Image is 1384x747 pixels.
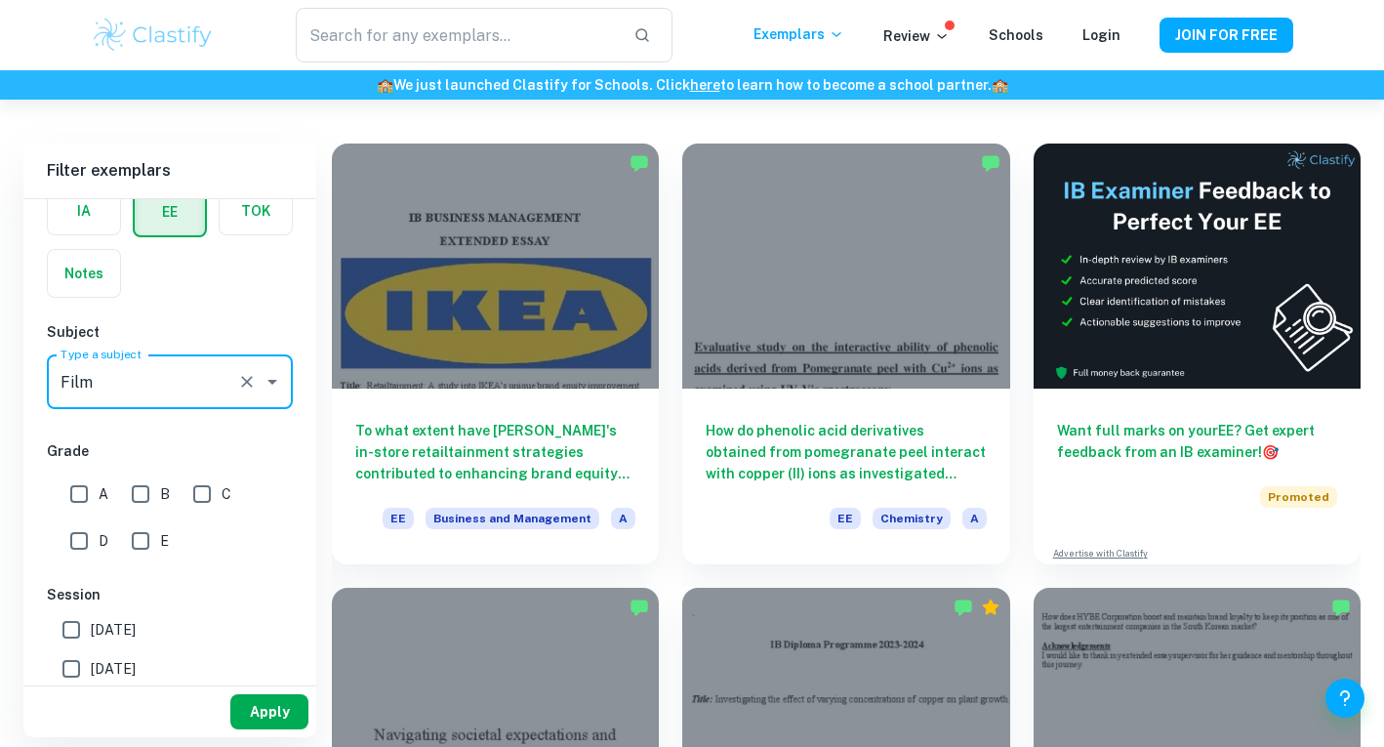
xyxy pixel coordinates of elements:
[160,530,169,552] span: E
[1331,598,1351,617] img: Marked
[1053,547,1148,560] a: Advertise with Clastify
[47,584,293,605] h6: Session
[99,483,108,505] span: A
[91,658,136,680] span: [DATE]
[4,74,1380,96] h6: We just launched Clastify for Schools. Click to learn how to become a school partner.
[230,694,308,729] button: Apply
[1262,444,1279,460] span: 🎯
[1034,144,1361,389] img: Thumbnail
[91,16,215,55] img: Clastify logo
[753,23,844,45] p: Exemplars
[426,508,599,529] span: Business and Management
[383,508,414,529] span: EE
[233,368,261,395] button: Clear
[23,144,316,198] h6: Filter exemplars
[1260,486,1337,508] span: Promoted
[873,508,951,529] span: Chemistry
[61,346,142,362] label: Type a subject
[220,187,292,234] button: TOK
[992,77,1008,93] span: 🏫
[47,440,293,462] h6: Grade
[1325,679,1364,718] button: Help and Feedback
[160,483,170,505] span: B
[883,25,950,47] p: Review
[962,508,987,529] span: A
[47,321,293,343] h6: Subject
[222,483,231,505] span: C
[830,508,861,529] span: EE
[48,250,120,297] button: Notes
[259,368,286,395] button: Open
[296,8,618,62] input: Search for any exemplars...
[377,77,393,93] span: 🏫
[48,187,120,234] button: IA
[954,598,973,617] img: Marked
[99,530,108,552] span: D
[981,598,1000,617] div: Premium
[611,508,635,529] span: A
[706,420,986,484] h6: How do phenolic acid derivatives obtained from pomegranate peel interact with copper (II) ions as...
[1082,27,1120,43] a: Login
[1160,18,1293,53] button: JOIN FOR FREE
[989,27,1043,43] a: Schools
[981,153,1000,173] img: Marked
[355,420,635,484] h6: To what extent have [PERSON_NAME]'s in-store retailtainment strategies contributed to enhancing b...
[630,153,649,173] img: Marked
[1057,420,1337,463] h6: Want full marks on your EE ? Get expert feedback from an IB examiner!
[690,77,720,93] a: here
[91,619,136,641] span: [DATE]
[682,144,1009,564] a: How do phenolic acid derivatives obtained from pomegranate peel interact with copper (II) ions as...
[1034,144,1361,564] a: Want full marks on yourEE? Get expert feedback from an IB examiner!PromotedAdvertise with Clastify
[332,144,659,564] a: To what extent have [PERSON_NAME]'s in-store retailtainment strategies contributed to enhancing b...
[135,188,205,235] button: EE
[630,598,649,617] img: Marked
